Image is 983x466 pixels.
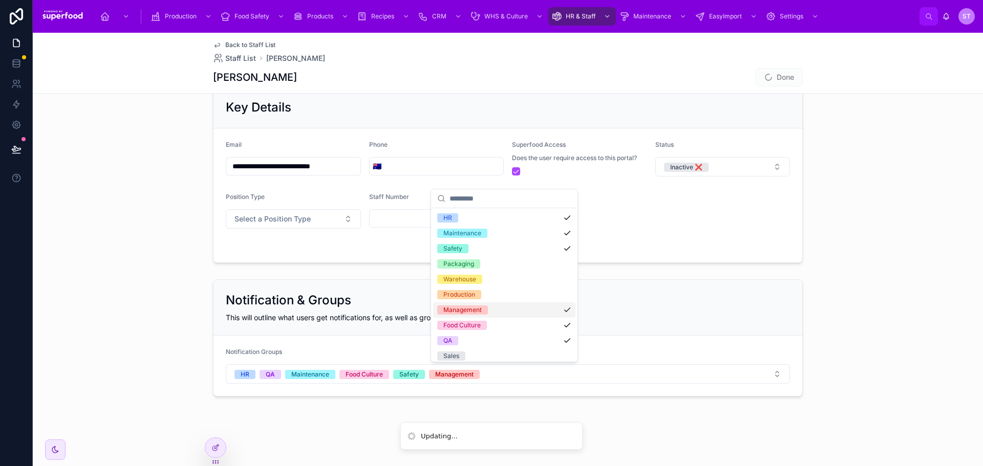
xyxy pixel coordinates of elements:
[443,290,475,299] div: Production
[225,53,256,63] span: Staff List
[692,7,762,26] a: EasyImport
[370,157,384,175] button: Select Button
[443,305,482,315] div: Management
[655,141,674,148] span: Status
[435,370,474,379] div: Management
[443,321,481,330] div: Food Culture
[948,431,973,456] iframe: Intercom live chat
[339,369,389,379] button: Unselect FOOD_CULTURE
[226,364,790,384] button: Select Button
[443,336,452,345] div: QA
[213,53,256,63] a: Staff List
[226,209,361,229] button: Select Button
[548,7,616,26] a: HR & Staff
[484,12,528,20] span: WHS & Culture
[234,369,255,379] button: Unselect HR
[226,193,265,201] span: Position Type
[226,313,574,322] span: This will outline what users get notifications for, as well as group them for further reporting a...
[260,369,281,379] button: Unselect QA
[213,41,275,49] a: Back to Staff List
[226,348,282,356] span: Notification Groups
[443,213,452,223] div: HR
[165,12,197,20] span: Production
[241,370,249,379] div: HR
[41,8,84,25] img: App logo
[443,259,474,269] div: Packaging
[266,53,325,63] a: [PERSON_NAME]
[963,12,971,20] span: ST
[431,208,578,362] div: Suggestions
[225,41,275,49] span: Back to Staff List
[443,275,476,284] div: Warehouse
[226,141,242,148] span: Email
[512,154,637,162] span: Does the user require access to this portal?
[147,7,217,26] a: Production
[93,5,920,28] div: scrollable content
[290,7,354,26] a: Products
[780,12,803,20] span: Settings
[393,369,425,379] button: Unselect SAFETY
[373,161,381,171] span: 🇦🇺
[234,214,311,224] span: Select a Position Type
[421,431,458,441] div: Updating...
[266,370,275,379] div: QA
[226,99,291,116] h2: Key Details
[415,7,467,26] a: CRM
[226,292,351,308] h2: Notification & Groups
[217,7,290,26] a: Food Safety
[429,369,480,379] button: Unselect MANAGEMENT
[213,70,297,84] h1: [PERSON_NAME]
[443,229,481,238] div: Maintenance
[616,7,692,26] a: Maintenance
[633,12,671,20] span: Maintenance
[346,370,383,379] div: Food Culture
[432,12,446,20] span: CRM
[762,7,824,26] a: Settings
[670,163,702,172] div: Inactive ❌
[443,351,459,361] div: Sales
[354,7,415,26] a: Recipes
[399,370,419,379] div: Safety
[512,141,566,148] span: Superfood Access
[234,12,269,20] span: Food Safety
[371,12,394,20] span: Recipes
[467,7,548,26] a: WHS & Culture
[443,244,462,253] div: Safety
[709,12,742,20] span: EasyImport
[291,370,329,379] div: Maintenance
[655,157,790,176] button: Select Button
[566,12,595,20] span: HR & Staff
[369,141,388,148] span: Phone
[285,369,335,379] button: Unselect MAINTENANCE
[307,12,333,20] span: Products
[369,193,409,201] span: Staff Number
